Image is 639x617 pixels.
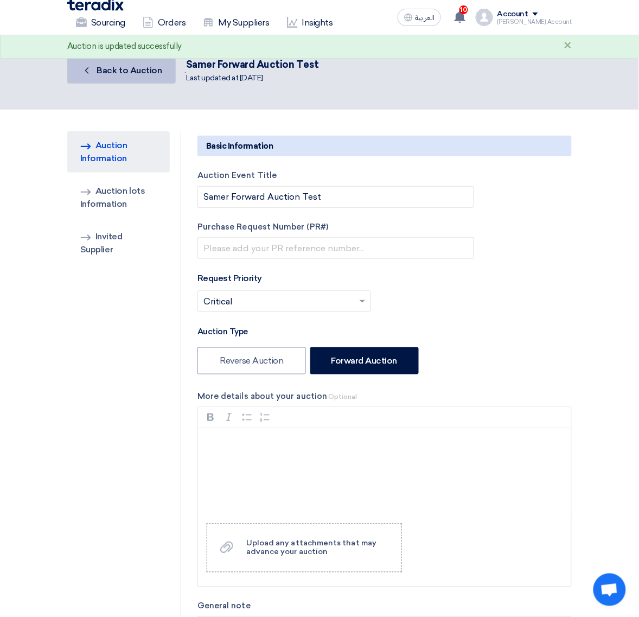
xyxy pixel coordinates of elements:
[415,14,434,22] span: العربية
[67,222,170,264] a: Invited Supplier
[278,11,342,35] a: Insights
[197,347,306,374] label: Reverse Auction
[197,272,262,285] label: Request Priority
[67,40,182,53] div: Auction is updated successfully
[186,72,319,84] div: Last updated at [DATE]
[497,19,572,25] div: [PERSON_NAME] Account
[67,58,176,84] a: Back to Auction
[328,393,357,400] span: Optional
[194,11,278,35] a: My Suppliers
[197,327,248,338] div: Auction Type
[497,10,528,19] div: Account
[197,600,572,613] label: General note
[67,177,170,218] a: Auction lots Information
[197,390,572,403] label: More details about your auction
[564,40,572,53] div: ×
[246,539,386,557] span: Upload any attachments that may advance your auction
[310,347,419,374] label: Forward Auction
[67,131,170,173] a: Auction Information
[197,186,474,208] input: Write a title for your auction
[134,11,194,35] a: Orders
[186,58,319,72] div: Samer Forward Auction Test
[97,65,162,75] span: Back to Auction
[476,9,493,26] img: profile_test.png
[67,53,572,88] div: .
[198,428,571,515] div: Rich Text Editor, main
[459,5,468,14] span: 10
[197,136,572,156] h5: Basic Information
[197,221,474,233] label: Purchase Request Number (PR#)
[398,9,441,26] button: العربية
[593,574,626,606] a: Open chat
[67,11,134,35] a: Sourcing
[197,169,474,182] label: Auction Event Title
[197,237,474,259] input: Please add your PR reference number...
